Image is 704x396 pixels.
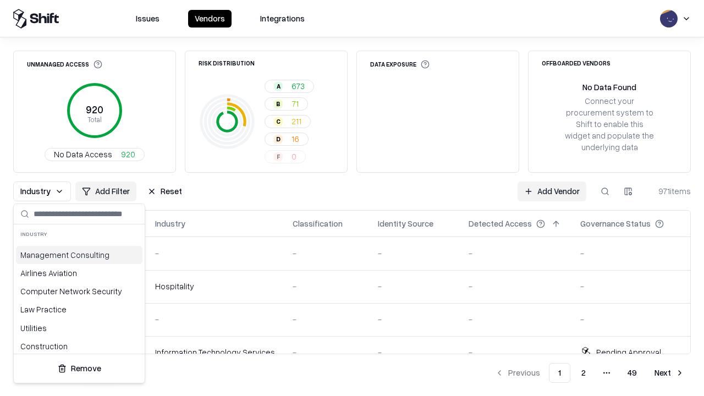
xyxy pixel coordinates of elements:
[16,282,142,300] div: Computer Network Security
[18,359,140,378] button: Remove
[16,337,142,355] div: Construction
[16,319,142,337] div: Utilities
[14,244,145,354] div: Suggestions
[14,224,145,244] div: Industry
[16,300,142,318] div: Law Practice
[16,264,142,282] div: Airlines Aviation
[16,246,142,264] div: Management Consulting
